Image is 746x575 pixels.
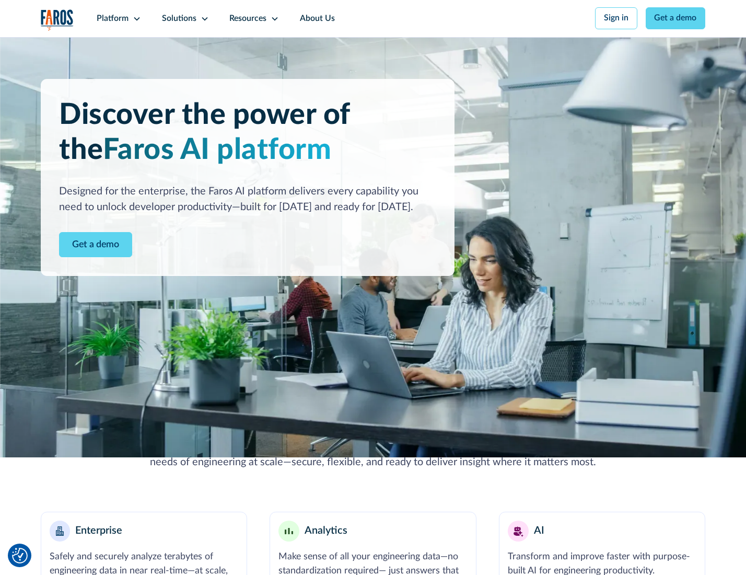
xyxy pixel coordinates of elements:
[162,13,196,25] div: Solutions
[59,232,132,258] a: Contact Modal
[12,548,28,563] button: Cookie Settings
[103,135,332,165] span: Faros AI platform
[646,7,706,29] a: Get a demo
[75,523,122,539] div: Enterprise
[305,523,347,539] div: Analytics
[534,523,544,539] div: AI
[229,13,266,25] div: Resources
[285,528,293,535] img: Minimalist bar chart analytics icon
[59,98,436,168] h1: Discover the power of the
[41,9,74,31] a: home
[56,526,64,536] img: Enterprise building blocks or structure icon
[595,7,637,29] a: Sign in
[97,13,129,25] div: Platform
[41,9,74,31] img: Logo of the analytics and reporting company Faros.
[12,548,28,563] img: Revisit consent button
[59,184,436,215] div: Designed for the enterprise, the Faros AI platform delivers every capability you need to unlock d...
[510,523,526,539] img: AI robot or assistant icon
